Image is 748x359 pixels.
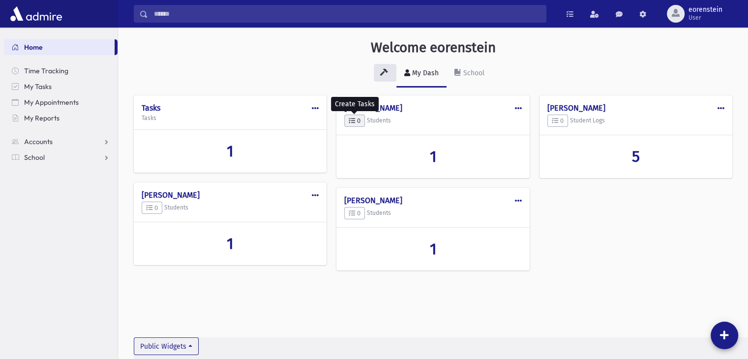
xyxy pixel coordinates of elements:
button: 0 [142,202,162,214]
a: My Tasks [4,79,118,94]
h4: [PERSON_NAME] [142,190,319,200]
span: 1 [227,234,234,253]
a: School [4,150,118,165]
span: My Reports [24,114,60,122]
span: Home [24,43,43,52]
h5: Students [142,202,319,214]
a: School [447,60,492,88]
span: User [688,14,722,22]
h5: Student Logs [547,115,724,127]
span: My Appointments [24,98,79,107]
h4: [PERSON_NAME] [344,103,521,113]
h4: [PERSON_NAME] [547,103,724,113]
span: Accounts [24,137,53,146]
span: 0 [146,204,158,211]
span: 1 [429,239,436,258]
h4: Tasks [142,103,319,113]
input: Search [148,5,546,23]
span: 1 [227,142,234,160]
div: School [461,69,484,77]
span: Time Tracking [24,66,68,75]
div: My Dash [410,69,439,77]
button: 0 [344,115,365,127]
button: 0 [547,115,568,127]
a: 1 [142,142,319,160]
a: Accounts [4,134,118,150]
span: 1 [429,147,436,166]
span: School [24,153,45,162]
div: Create Tasks [331,97,379,111]
a: 1 [344,147,521,166]
h5: Students [344,115,521,127]
button: 0 [344,207,365,220]
span: My Tasks [24,82,52,91]
a: 1 [344,239,521,258]
h4: [PERSON_NAME] [344,196,521,205]
a: My Dash [396,60,447,88]
a: 5 [547,147,724,166]
h3: Welcome eorenstein [371,39,496,56]
span: 0 [552,117,564,124]
a: 1 [142,234,319,253]
span: 0 [349,209,360,217]
img: AdmirePro [8,4,64,24]
button: Public Widgets [134,337,199,355]
span: eorenstein [688,6,722,14]
span: 5 [632,147,640,166]
a: My Appointments [4,94,118,110]
h5: Students [344,207,521,220]
a: Home [4,39,115,55]
h5: Tasks [142,115,319,121]
a: Time Tracking [4,63,118,79]
span: 0 [349,117,360,124]
a: My Reports [4,110,118,126]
